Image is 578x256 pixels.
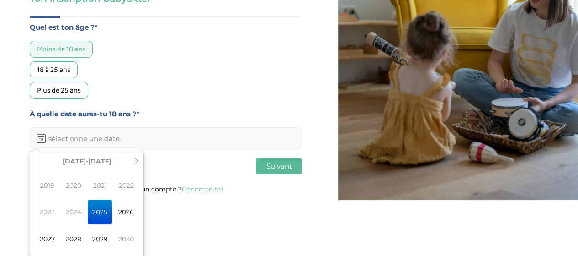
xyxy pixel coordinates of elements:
[35,200,59,224] span: 2023
[256,158,302,174] button: Suivant
[114,227,138,251] span: 2030
[114,200,138,224] span: 2026
[62,227,86,251] span: 2028
[182,185,223,193] a: Connecte-toi
[30,41,93,58] div: Moins de 18 ans
[62,173,86,198] span: 2020
[30,82,88,99] div: Plus de 25 ans
[30,61,78,78] div: 18 à 25 ans
[30,22,302,33] label: Quel est ton âge ?*
[62,200,86,224] span: 2024
[30,127,302,149] input: sélectionne une date
[35,173,59,198] span: 2019
[43,153,131,169] th: [DATE]-[DATE]
[88,200,112,224] span: 2025
[88,173,112,198] span: 2021
[30,183,302,195] p: Tu as déjà un compte ?
[88,227,112,251] span: 2029
[114,173,138,198] span: 2022
[35,227,59,251] span: 2027
[30,108,302,120] label: À quelle date auras-tu 18 ans ?*
[266,162,292,170] span: Suivant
